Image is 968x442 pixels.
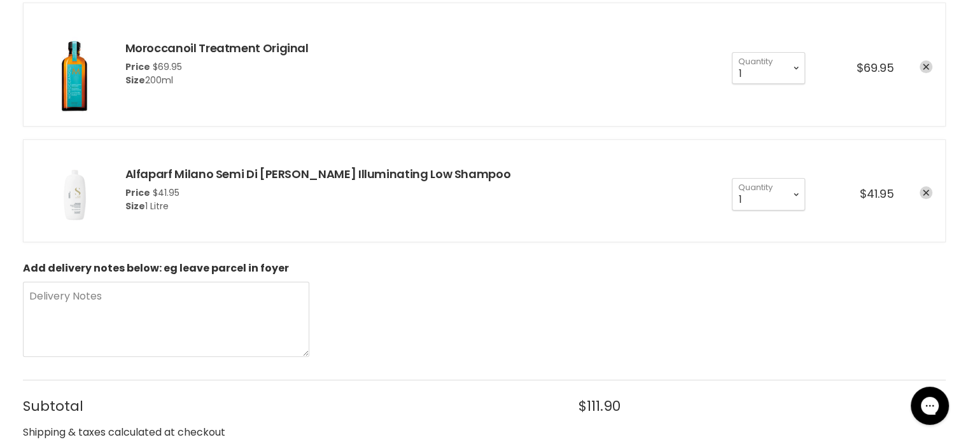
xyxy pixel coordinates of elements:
[579,398,621,414] span: $111.90
[125,200,145,212] span: Size
[125,60,150,73] span: Price
[732,52,805,84] select: Quantity
[857,60,894,76] span: $69.95
[125,74,309,87] div: 200ml
[920,186,932,199] a: remove Alfaparf Milano Semi Di Lino Diamond Illuminating Low Shampoo
[23,398,551,414] span: Subtotal
[153,60,182,73] span: $69.95
[23,425,946,441] div: Shipping & taxes calculated at checkout
[920,60,932,73] a: remove Moroccanoil Treatment Original
[23,261,289,275] b: Add delivery notes below: eg leave parcel in foyer
[36,153,113,229] img: Alfaparf Milano Semi Di Lino Diamond Illuminating Low Shampoo - 1 Litre
[732,178,805,210] select: Quantity
[904,382,955,429] iframe: Gorgias live chat messenger
[125,200,511,213] div: 1 Litre
[125,40,309,56] a: Moroccanoil Treatment Original
[36,16,113,113] img: Moroccanoil Treatment Original - 200ml
[860,186,894,202] span: $41.95
[153,186,179,199] span: $41.95
[125,166,511,182] a: Alfaparf Milano Semi Di [PERSON_NAME] Illuminating Low Shampoo
[125,186,150,199] span: Price
[125,74,145,86] span: Size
